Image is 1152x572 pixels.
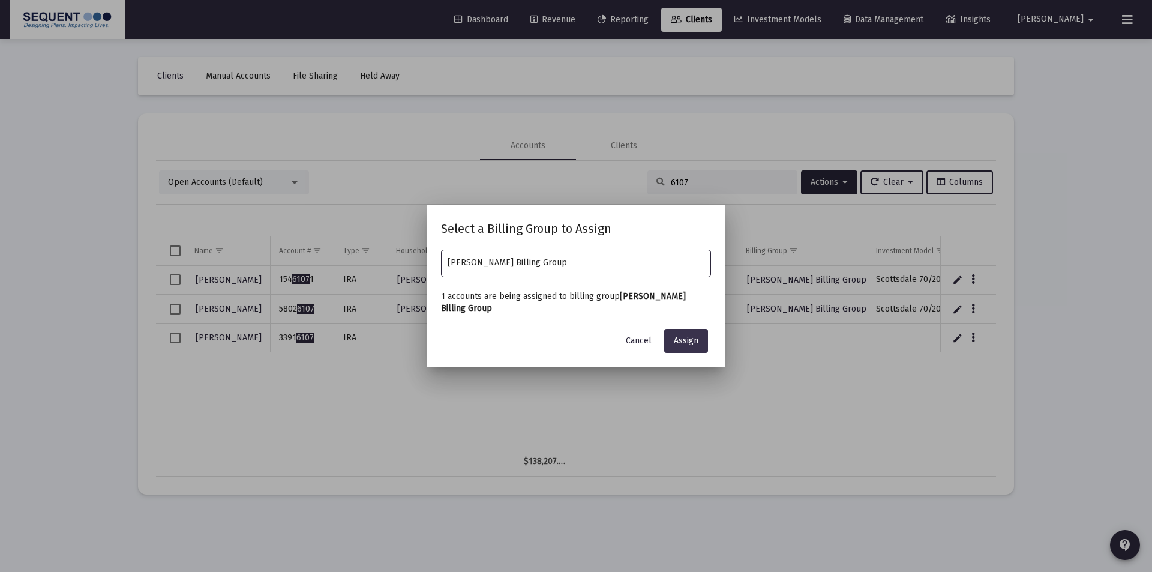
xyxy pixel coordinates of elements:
[626,336,652,346] span: Cancel
[441,219,711,238] h2: Select a Billing Group to Assign
[448,258,705,268] input: Select a billing group
[674,336,698,346] span: Assign
[616,329,661,353] button: Cancel
[441,291,711,315] p: 1 accounts are being assigned to billing group
[664,329,708,353] button: Assign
